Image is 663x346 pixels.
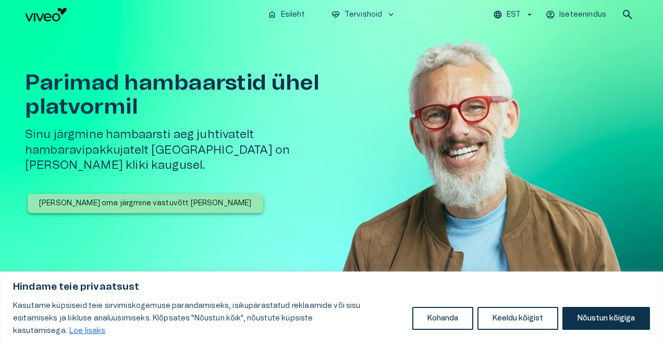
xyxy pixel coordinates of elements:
span: home [267,10,277,19]
button: Keeldu kõigist [477,307,558,330]
button: Kohanda [412,307,473,330]
p: EST [507,9,521,20]
p: [PERSON_NAME] oma järgmine vastuvõtt [PERSON_NAME] [39,198,252,209]
button: Iseteenindus [544,7,609,22]
a: Navigate to homepage [25,8,259,21]
span: search [621,8,634,21]
p: Iseteenindus [559,9,606,20]
img: Viveo logo [25,8,67,21]
p: Esileht [281,9,305,20]
a: Loe lisaks [69,327,106,335]
button: EST [492,7,536,22]
p: Tervishoid [345,9,383,20]
span: ecg_heart [331,10,340,19]
span: keyboard_arrow_down [386,10,396,19]
h5: Sinu järgmine hambaarsti aeg juhtivatelt hambaravipakkujatelt [GEOGRAPHIC_DATA] on [PERSON_NAME] ... [25,127,363,173]
button: [PERSON_NAME] oma järgmine vastuvõtt [PERSON_NAME] [28,194,263,213]
h1: Parimad hambaarstid ühel platvormil [25,71,363,119]
button: ecg_heartTervishoidkeyboard_arrow_down [327,7,400,22]
button: Nõustun kõigiga [562,307,650,330]
button: homeEsileht [263,7,310,22]
p: Kasutame küpsiseid teie sirvimiskogemuse parandamiseks, isikupärastatud reklaamide või sisu esita... [13,300,404,337]
button: open search modal [617,4,638,25]
p: Hindame teie privaatsust [13,281,650,293]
